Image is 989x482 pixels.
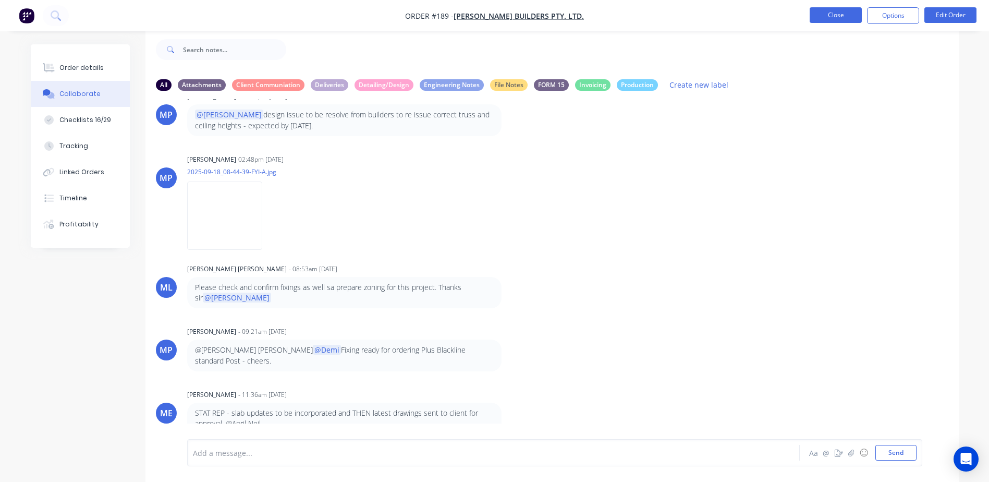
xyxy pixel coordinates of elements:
div: Deliveries [311,79,348,91]
div: - 09:21am [DATE] [238,327,287,336]
p: @[PERSON_NAME] [PERSON_NAME] Fixing ready for ordering Plus Blackline standard Post - cheers. [195,345,494,366]
span: @[PERSON_NAME] [195,110,263,119]
button: Close [810,7,862,23]
div: Order details [59,63,104,73]
div: All [156,79,172,91]
div: ML [160,281,173,294]
button: Send [875,445,917,461]
div: [PERSON_NAME] [187,155,236,164]
div: Profitability [59,220,99,229]
div: - 08:53am [DATE] [289,264,337,274]
button: Timeline [31,185,130,211]
span: @[PERSON_NAME] [203,293,271,303]
div: Linked Orders [59,167,104,177]
div: Client Communiation [232,79,304,91]
span: Order #189 - [405,11,454,21]
div: - 11:36am [DATE] [238,390,287,400]
button: Tracking [31,133,130,159]
button: @ [820,447,833,459]
div: MP [160,109,173,121]
div: 02:48pm [DATE] [238,155,284,164]
div: [PERSON_NAME] [187,390,236,400]
button: Linked Orders [31,159,130,185]
div: Attachments [178,79,226,91]
p: STAT REP - slab updates to be incorporated and THEN latest drawings sent to client for approval. ... [195,408,494,429]
div: File Notes [490,79,528,91]
a: [PERSON_NAME] Builders Pty. Ltd. [454,11,584,21]
input: Search notes... [183,39,286,60]
button: Profitability [31,211,130,237]
div: Invoicing [575,79,611,91]
div: [PERSON_NAME] [PERSON_NAME] [187,264,287,274]
p: 2025-09-18_08-44-39-FYI-A.jpg [187,167,276,176]
div: Collaborate [59,89,101,99]
button: ☺ [858,447,870,459]
div: MP [160,344,173,356]
span: @Demi [313,345,341,355]
div: ME [160,407,173,419]
button: Order details [31,55,130,81]
div: Engineering Notes [420,79,484,91]
button: Collaborate [31,81,130,107]
img: Factory [19,8,34,23]
p: design issue to be resolve from builders to re issue correct truss and ceiling heights - expected... [195,110,494,131]
div: FORM 15 [534,79,569,91]
div: Timeline [59,194,87,203]
button: Create new label [664,78,734,92]
div: Checklists 16/29 [59,115,111,125]
button: Edit Order [924,7,976,23]
button: Aa [808,447,820,459]
div: [PERSON_NAME] [187,327,236,336]
div: Open Intercom Messenger [954,447,979,472]
button: Checklists 16/29 [31,107,130,133]
div: Production [617,79,658,91]
button: Options [867,7,919,24]
div: Tracking [59,141,88,151]
div: MP [160,172,173,184]
div: Detailing/Design [355,79,413,91]
p: Please check and confirm fixings as well sa prepare zoning for this project. Thanks sir [195,282,494,304]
